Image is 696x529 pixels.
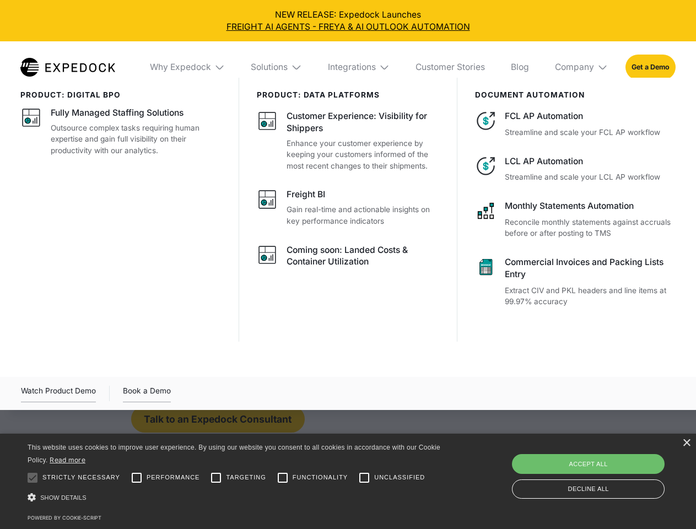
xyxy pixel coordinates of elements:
a: open lightbox [21,385,96,402]
div: Show details [28,490,444,505]
div: Company [555,62,594,73]
div: Company [546,41,617,93]
p: Streamline and scale your FCL AP workflow [505,127,675,138]
a: Customer Experience: Visibility for ShippersEnhance your customer experience by keeping your cust... [257,110,440,171]
div: LCL AP Automation [505,155,675,168]
div: Commercial Invoices and Packing Lists Entry [505,256,675,280]
a: Powered by cookie-script [28,515,101,521]
p: Enhance your customer experience by keeping your customers informed of the most recent changes to... [287,138,440,172]
span: This website uses cookies to improve user experience. By using our website you consent to all coo... [28,444,440,464]
p: Extract CIV and PKL headers and line items at 99.97% accuracy [505,285,675,307]
a: Commercial Invoices and Packing Lists EntryExtract CIV and PKL headers and line items at 99.97% a... [475,256,676,307]
a: Read more [50,456,85,464]
span: Functionality [293,473,348,482]
span: Unclassified [374,473,425,482]
div: product: digital bpo [20,90,222,99]
div: NEW RELEASE: Expedock Launches [9,9,688,33]
a: Coming soon: Landed Costs & Container Utilization [257,244,440,272]
a: FREIGHT AI AGENTS - FREYA & AI OUTLOOK AUTOMATION [9,21,688,33]
span: Show details [40,494,87,501]
p: Streamline and scale your LCL AP workflow [505,171,675,183]
a: FCL AP AutomationStreamline and scale your FCL AP workflow [475,110,676,138]
div: Coming soon: Landed Costs & Container Utilization [287,244,440,268]
div: Watch Product Demo [21,385,96,402]
div: PRODUCT: data platforms [257,90,440,99]
a: Book a Demo [123,385,171,402]
div: Fully Managed Staffing Solutions [51,107,184,119]
a: Fully Managed Staffing SolutionsOutsource complex tasks requiring human expertise and gain full v... [20,107,222,156]
div: Integrations [328,62,376,73]
p: Outsource complex tasks requiring human expertise and gain full visibility on their productivity ... [51,122,222,156]
p: Reconcile monthly statements against accruals before or after posting to TMS [505,217,675,239]
span: Performance [147,473,200,482]
div: Customer Experience: Visibility for Shippers [287,110,440,134]
div: Why Expedock [141,41,234,93]
a: Get a Demo [625,55,676,79]
div: Freight BI [287,188,325,201]
div: Solutions [242,41,311,93]
div: Solutions [251,62,288,73]
a: Blog [502,41,537,93]
a: Monthly Statements AutomationReconcile monthly statements against accruals before or after postin... [475,200,676,239]
a: Customer Stories [407,41,493,93]
a: Freight BIGain real-time and actionable insights on key performance indicators [257,188,440,226]
div: document automation [475,90,676,99]
div: Why Expedock [150,62,211,73]
p: Gain real-time and actionable insights on key performance indicators [287,204,440,226]
div: FCL AP Automation [505,110,675,122]
span: Strictly necessary [42,473,120,482]
iframe: Chat Widget [512,410,696,529]
div: Integrations [319,41,398,93]
span: Targeting [226,473,266,482]
a: LCL AP AutomationStreamline and scale your LCL AP workflow [475,155,676,183]
div: Monthly Statements Automation [505,200,675,212]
